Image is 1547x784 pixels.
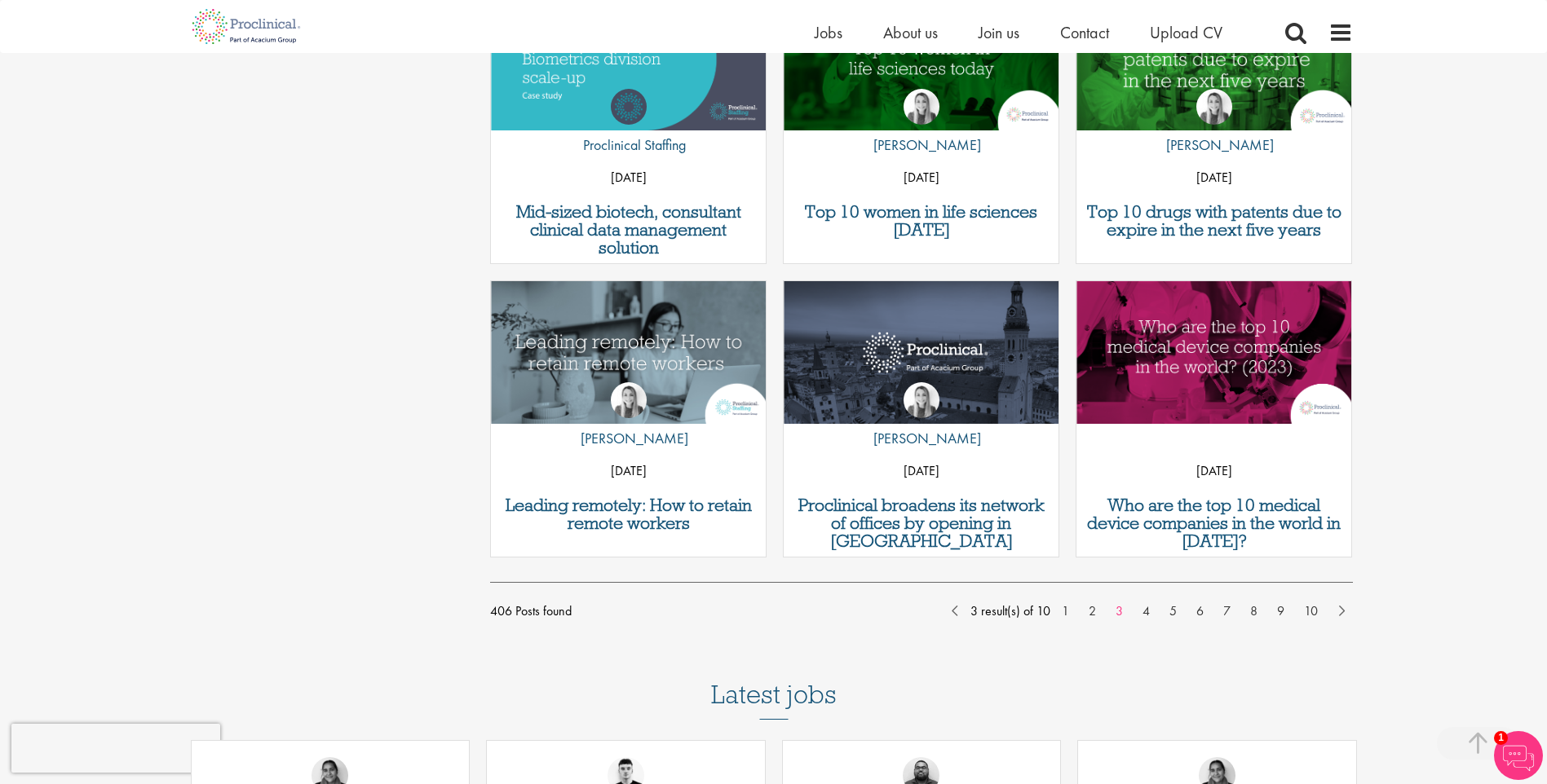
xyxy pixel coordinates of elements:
img: Chatbot [1494,731,1543,780]
span: 406 Posts found [490,599,572,623]
p: [DATE] [491,165,766,190]
img: Who are the top medical devices companies in the world 2023 [1076,281,1351,424]
a: Jobs [815,22,842,43]
img: Hannah Burke [904,89,939,125]
span: 1 [1494,731,1508,745]
img: Proclinical launches in Munich [784,281,1059,424]
a: Link to a post [491,281,766,425]
iframe: reCAPTCHA [11,724,220,773]
a: About us [883,22,938,43]
span: 10 [1036,602,1050,619]
a: Hannah Burke [PERSON_NAME] [861,382,981,459]
p: [DATE] [1076,165,1351,190]
img: Hannah Burke [1196,89,1232,125]
a: 8 [1242,601,1266,621]
a: Hannah Burke [PERSON_NAME] [1154,89,1274,165]
p: [DATE] [491,459,766,483]
img: Hannah Burke [904,382,939,418]
a: Mid-sized biotech, consultant clinical data management solution [499,203,758,257]
a: Proclinical Staffing Proclinical Staffing [571,89,686,165]
p: [PERSON_NAME] [861,133,981,157]
img: Hannah Burke [611,382,647,418]
a: 5 [1161,601,1185,621]
a: 9 [1269,601,1293,621]
a: 2 [1081,601,1104,621]
p: [PERSON_NAME] [861,426,981,451]
a: Leading remotely: How to retain remote workers [499,496,758,532]
a: Link to a post [1076,281,1351,425]
span: 3 [970,602,978,619]
a: Who are the top 10 medical device companies in the world in [DATE]? [1085,496,1343,550]
a: 4 [1134,601,1158,621]
a: Upload CV [1150,22,1222,43]
a: Top 10 drugs with patents due to expire in the next five years [1085,203,1343,239]
a: Prev [944,601,967,617]
a: Hannah Burke [PERSON_NAME] [568,382,688,459]
a: Hannah Burke [PERSON_NAME] [861,89,981,165]
a: 7 [1215,601,1239,621]
a: Next [1329,601,1353,617]
img: Proclinical Staffing [611,89,647,125]
p: [DATE] [784,459,1059,483]
a: 1 [1054,601,1077,621]
p: [DATE] [1076,459,1351,483]
p: Proclinical Staffing [571,133,686,157]
img: Retaining remote workers [491,281,766,424]
p: [PERSON_NAME] [1154,133,1274,157]
a: 10 [1296,601,1326,621]
a: Proclinical broadens its network of offices by opening in [GEOGRAPHIC_DATA] [792,496,1050,550]
span: result(s) of [981,602,1033,619]
a: Contact [1060,22,1109,43]
h3: Latest jobs [711,640,837,720]
a: 6 [1188,601,1212,621]
a: 3 [1107,601,1131,621]
p: [DATE] [784,165,1059,190]
p: [PERSON_NAME] [568,426,688,451]
a: Join us [979,22,1019,43]
a: Top 10 women in life sciences [DATE] [792,203,1050,239]
a: Link to a post [784,281,1059,425]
